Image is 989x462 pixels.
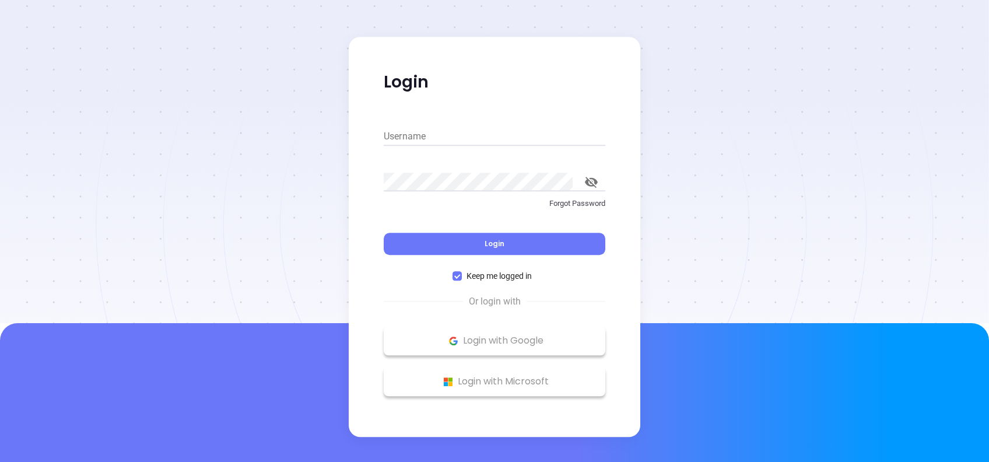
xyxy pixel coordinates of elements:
button: Microsoft Logo Login with Microsoft [384,367,605,396]
span: Keep me logged in [462,269,536,282]
span: Or login with [463,295,527,309]
p: Login with Google [390,332,599,349]
button: Login [384,233,605,255]
p: Login [384,72,605,93]
p: Forgot Password [384,198,605,209]
p: Login with Microsoft [390,373,599,390]
button: Google Logo Login with Google [384,326,605,355]
a: Forgot Password [384,198,605,219]
span: Login [485,239,504,249]
button: toggle password visibility [577,168,605,196]
img: Microsoft Logo [441,374,455,389]
img: Google Logo [446,334,461,348]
